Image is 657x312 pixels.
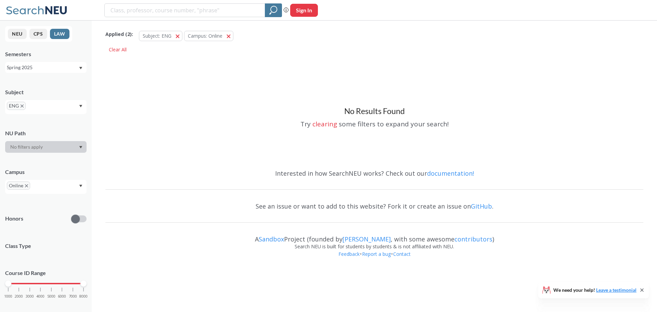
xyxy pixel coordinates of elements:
[5,50,87,58] div: Semesters
[265,3,282,17] div: magnifying glass
[105,163,643,183] div: Interested in how SearchNEU works? Check out our
[139,31,182,41] button: Subject: ENG
[393,251,411,257] a: Contact
[471,202,492,210] a: GitHub
[79,105,82,108] svg: Dropdown arrow
[25,184,28,187] svg: X to remove pill
[5,62,87,73] div: Spring 2025Dropdown arrow
[184,31,233,41] button: Campus: Online
[5,168,87,176] div: Campus
[105,45,130,55] div: Clear All
[7,102,26,110] span: ENGX to remove pill
[69,295,77,298] span: 7000
[5,141,87,153] div: Dropdown arrow
[105,243,643,250] div: Search NEU is built for students by students & is not affiliated with NEU.
[29,29,47,39] button: CPS
[5,88,87,96] div: Subject
[110,4,260,16] input: Class, professor, course number, "phrase"
[8,29,27,39] button: NEU
[15,295,23,298] span: 2000
[58,295,66,298] span: 6000
[105,250,643,268] div: • •
[26,295,34,298] span: 3000
[143,33,171,39] span: Subject: ENG
[79,295,88,298] span: 8000
[454,235,492,243] a: contributors
[427,169,474,177] a: documentation!
[5,215,23,223] p: Honors
[311,120,339,128] div: clearing
[5,269,87,277] p: Course ID Range
[7,64,78,71] div: Spring 2025
[259,235,284,243] a: Sandbox
[36,295,44,298] span: 4000
[596,287,636,293] a: Leave a testimonial
[105,196,643,216] div: See an issue or want to add to this website? Fork it or create an issue on .
[188,33,222,39] span: Campus: Online
[5,242,87,250] span: Class Type
[5,100,87,114] div: ENGX to remove pillDropdown arrow
[105,116,643,129] div: Try some filters to expand your search!
[338,251,360,257] a: Feedback
[105,229,643,243] div: A Project (founded by , with some awesome )
[105,106,643,116] h3: No Results Found
[5,129,87,137] div: NU Path
[79,67,82,70] svg: Dropdown arrow
[7,182,30,190] span: OnlineX to remove pill
[5,180,87,194] div: OnlineX to remove pillDropdown arrow
[50,29,69,39] button: LAW
[290,4,318,17] button: Sign In
[47,295,55,298] span: 5000
[4,295,12,298] span: 1000
[269,5,278,15] svg: magnifying glass
[21,104,24,108] svg: X to remove pill
[343,235,391,243] a: [PERSON_NAME]
[79,146,82,149] svg: Dropdown arrow
[362,251,391,257] a: Report a bug
[105,30,133,38] span: Applied ( 2 ):
[79,185,82,187] svg: Dropdown arrow
[553,288,636,292] span: We need your help!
